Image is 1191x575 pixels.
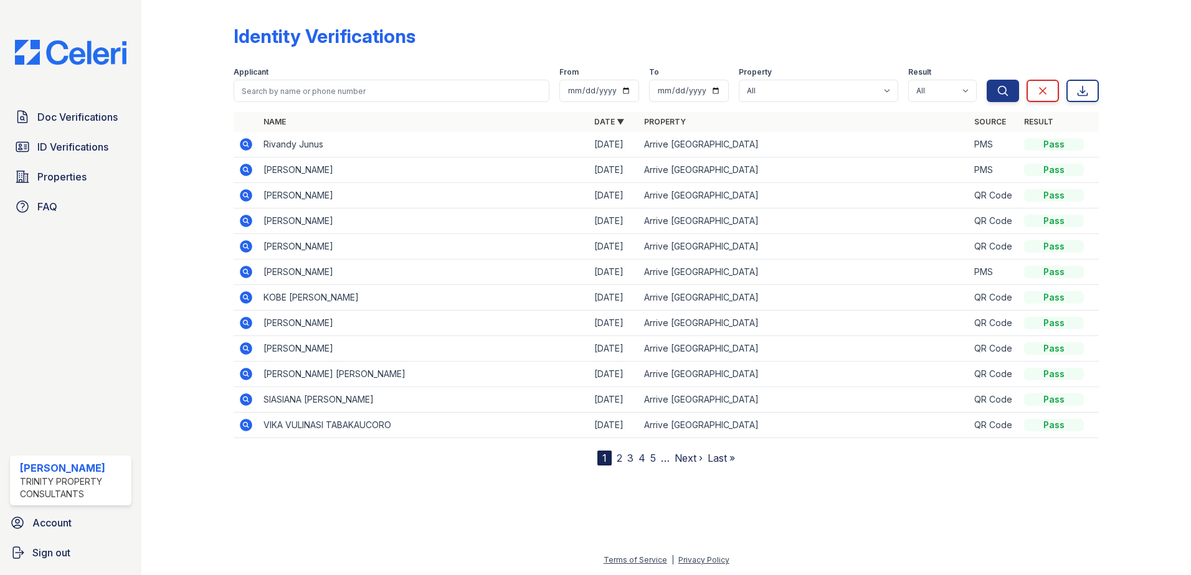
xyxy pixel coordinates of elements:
td: QR Code [969,336,1019,362]
td: Arrive [GEOGRAPHIC_DATA] [639,285,970,311]
td: [PERSON_NAME] [259,234,589,259]
a: Next › [675,452,703,464]
div: [PERSON_NAME] [20,460,126,475]
a: Properties [10,164,131,189]
td: [DATE] [589,311,639,336]
a: ID Verifications [10,134,131,159]
td: [DATE] [589,183,639,208]
td: [DATE] [589,285,639,311]
td: [PERSON_NAME] [259,208,589,234]
a: Account [5,510,136,535]
td: QR Code [969,387,1019,413]
div: Pass [1024,291,1084,304]
td: [PERSON_NAME] [259,311,589,336]
a: Name [263,117,286,126]
span: Doc Verifications [37,110,118,124]
td: VIKA VULINASI TABAKAUCORO [259,413,589,438]
span: Account [32,515,72,530]
td: [DATE] [589,234,639,259]
td: QR Code [969,413,1019,438]
span: Properties [37,169,87,184]
div: Identity Verifications [234,25,415,47]
td: [DATE] [589,132,639,157]
div: Pass [1024,368,1084,380]
td: [DATE] [589,362,639,387]
td: [DATE] [589,336,639,362]
label: From [559,67,579,77]
label: Result [908,67,931,77]
a: 5 [650,452,656,464]
label: Applicant [234,67,268,77]
td: Arrive [GEOGRAPHIC_DATA] [639,208,970,234]
a: FAQ [10,194,131,219]
a: Terms of Service [604,555,667,564]
span: FAQ [37,199,57,214]
td: SIASIANA [PERSON_NAME] [259,387,589,413]
div: Pass [1024,419,1084,431]
td: Arrive [GEOGRAPHIC_DATA] [639,362,970,387]
span: ID Verifications [37,139,108,154]
div: Pass [1024,317,1084,329]
td: QR Code [969,311,1019,336]
td: [DATE] [589,413,639,438]
a: 4 [638,452,645,464]
div: Pass [1024,240,1084,253]
label: To [649,67,659,77]
td: QR Code [969,183,1019,208]
td: [DATE] [589,157,639,183]
a: Sign out [5,540,136,565]
div: Pass [1024,266,1084,278]
td: KOBE [PERSON_NAME] [259,285,589,311]
div: Pass [1024,164,1084,176]
div: Trinity Property Consultants [20,475,126,500]
a: Source [974,117,1006,126]
td: Rivandy Junus [259,132,589,157]
div: Pass [1024,342,1084,355]
label: Property [739,67,772,77]
div: Pass [1024,189,1084,202]
div: Pass [1024,393,1084,406]
td: Arrive [GEOGRAPHIC_DATA] [639,336,970,362]
td: Arrive [GEOGRAPHIC_DATA] [639,413,970,438]
a: Privacy Policy [678,555,729,564]
a: Result [1024,117,1053,126]
td: [DATE] [589,387,639,413]
td: [PERSON_NAME] [259,259,589,285]
td: Arrive [GEOGRAPHIC_DATA] [639,132,970,157]
div: Pass [1024,215,1084,227]
a: Doc Verifications [10,105,131,129]
img: CE_Logo_Blue-a8612792a0a2168367f1c8372b55b34899dd931a85d93a1a3d3e32e68fde9ad4.png [5,40,136,65]
div: | [671,555,674,564]
td: Arrive [GEOGRAPHIC_DATA] [639,157,970,183]
td: PMS [969,157,1019,183]
td: [PERSON_NAME] [259,183,589,208]
a: 3 [627,452,633,464]
td: [DATE] [589,208,639,234]
span: Sign out [32,545,70,560]
td: [PERSON_NAME] [PERSON_NAME] [259,362,589,387]
td: PMS [969,259,1019,285]
td: Arrive [GEOGRAPHIC_DATA] [639,183,970,208]
a: Property [644,117,686,126]
td: [PERSON_NAME] [259,157,589,183]
div: Pass [1024,138,1084,151]
td: PMS [969,132,1019,157]
td: [PERSON_NAME] [259,336,589,362]
td: Arrive [GEOGRAPHIC_DATA] [639,234,970,259]
td: [DATE] [589,259,639,285]
td: Arrive [GEOGRAPHIC_DATA] [639,259,970,285]
input: Search by name or phone number [234,80,549,102]
a: Last » [708,452,735,464]
td: Arrive [GEOGRAPHIC_DATA] [639,311,970,336]
td: QR Code [969,285,1019,311]
a: Date ▼ [594,117,624,126]
td: QR Code [969,208,1019,234]
td: QR Code [969,234,1019,259]
td: QR Code [969,362,1019,387]
div: 1 [597,451,612,465]
a: 2 [617,452,622,464]
td: Arrive [GEOGRAPHIC_DATA] [639,387,970,413]
span: … [661,451,670,465]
